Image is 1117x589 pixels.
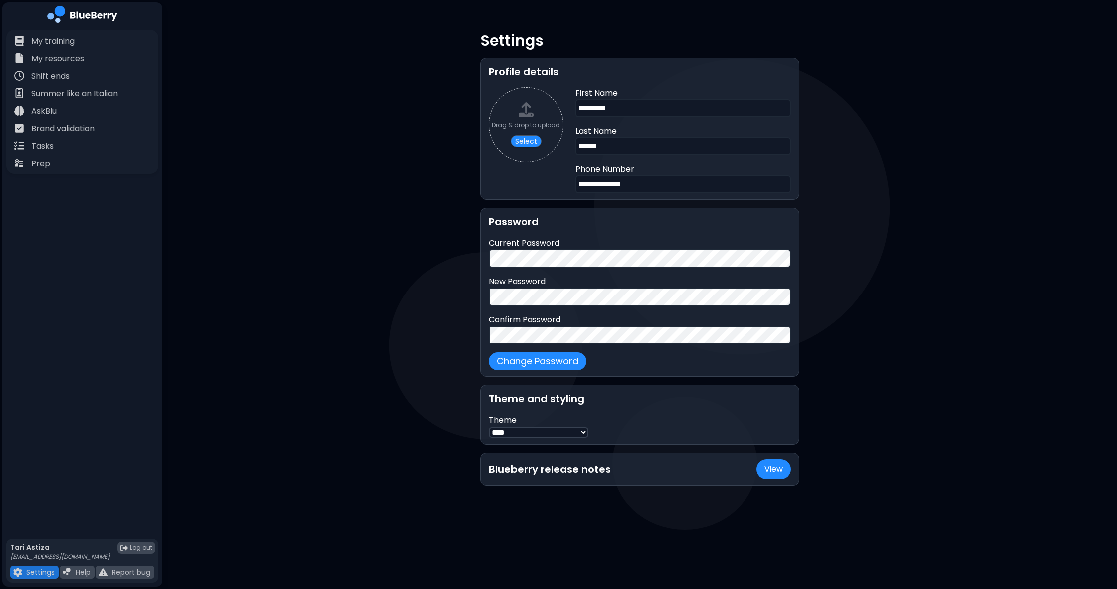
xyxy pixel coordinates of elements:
p: My training [31,35,75,47]
p: Phone Number [575,163,791,175]
div: Drag & drop to upload [492,121,560,129]
h2: Theme and styling [489,391,791,406]
img: file icon [99,568,108,577]
p: Prep [31,158,50,170]
h2: Password [489,214,791,229]
h2: Profile details [489,64,791,79]
p: Report bug [112,568,150,577]
img: file icon [63,568,72,577]
p: First Name [575,87,791,99]
p: Theme [489,414,588,426]
img: file icon [14,36,24,46]
p: Last Name [575,125,791,137]
span: Log out [130,544,152,552]
p: Brand validation [31,123,95,135]
img: file icon [14,53,24,63]
p: New Password [489,276,791,288]
p: Tasks [31,140,54,152]
img: upload [519,102,534,117]
img: file icon [14,123,24,133]
img: company logo [47,6,117,26]
img: file icon [14,158,24,168]
img: logout [120,544,128,552]
p: AskBlu [31,105,57,117]
p: Confirm Password [489,314,791,326]
img: file icon [14,71,24,81]
p: My resources [31,53,84,65]
p: Help [76,568,91,577]
h2: Blueberry release notes [489,462,611,477]
p: Settings [26,568,55,577]
p: Current Password [489,237,791,249]
button: Change Password [489,352,586,370]
p: Settings [480,32,799,50]
img: file icon [14,106,24,116]
img: file icon [14,88,24,98]
img: file icon [13,568,22,577]
a: View [756,459,791,479]
p: [EMAIL_ADDRESS][DOMAIN_NAME] [10,553,110,561]
p: Shift ends [31,70,70,82]
button: Select [511,135,542,147]
p: Summer like an Italian [31,88,118,100]
img: file icon [14,141,24,151]
p: Tari Astiza [10,543,110,552]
